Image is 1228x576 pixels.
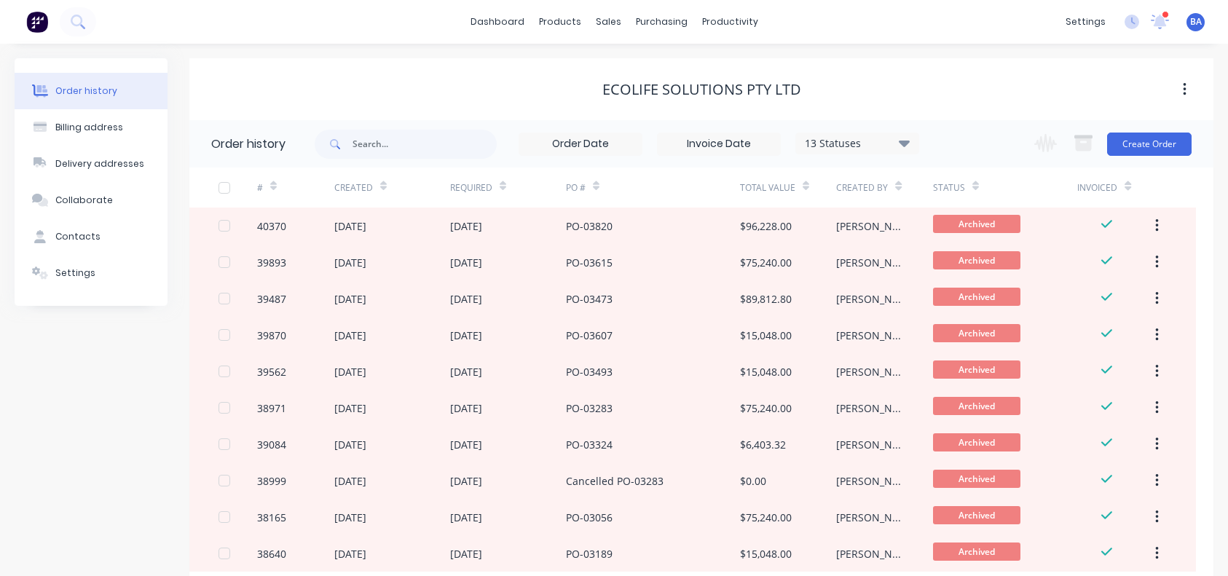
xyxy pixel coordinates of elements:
[353,130,497,159] input: Search...
[257,364,286,379] div: 39562
[658,133,780,155] input: Invoice Date
[836,255,904,270] div: [PERSON_NAME]
[257,328,286,343] div: 39870
[257,167,334,208] div: #
[334,401,366,416] div: [DATE]
[450,255,482,270] div: [DATE]
[15,109,168,146] button: Billing address
[695,11,765,33] div: productivity
[933,324,1020,342] span: Archived
[257,401,286,416] div: 38971
[836,181,888,194] div: Created By
[1077,181,1117,194] div: Invoiced
[836,218,904,234] div: [PERSON_NAME]
[566,218,613,234] div: PO-03820
[1058,11,1113,33] div: settings
[15,255,168,291] button: Settings
[933,360,1020,379] span: Archived
[15,146,168,182] button: Delivery addresses
[566,510,613,525] div: PO-03056
[1190,15,1202,28] span: BA
[450,546,482,561] div: [DATE]
[566,401,613,416] div: PO-03283
[55,157,144,170] div: Delivery addresses
[836,328,904,343] div: [PERSON_NAME]
[15,73,168,109] button: Order history
[450,181,492,194] div: Required
[836,364,904,379] div: [PERSON_NAME]
[15,218,168,255] button: Contacts
[933,215,1020,233] span: Archived
[334,546,366,561] div: [DATE]
[566,473,664,489] div: Cancelled PO-03283
[450,328,482,343] div: [DATE]
[933,181,965,194] div: Status
[566,437,613,452] div: PO-03324
[933,397,1020,415] span: Archived
[933,433,1020,451] span: Archived
[532,11,589,33] div: products
[933,506,1020,524] span: Archived
[334,291,366,307] div: [DATE]
[740,218,792,234] div: $96,228.00
[334,437,366,452] div: [DATE]
[519,133,642,155] input: Order Date
[257,546,286,561] div: 38640
[629,11,695,33] div: purchasing
[450,473,482,489] div: [DATE]
[334,218,366,234] div: [DATE]
[836,437,904,452] div: [PERSON_NAME]
[257,473,286,489] div: 38999
[933,167,1078,208] div: Status
[566,167,740,208] div: PO #
[450,401,482,416] div: [DATE]
[257,291,286,307] div: 39487
[450,437,482,452] div: [DATE]
[933,543,1020,561] span: Archived
[211,135,286,153] div: Order history
[450,291,482,307] div: [DATE]
[933,470,1020,488] span: Archived
[1077,167,1154,208] div: Invoiced
[796,135,918,151] div: 13 Statuses
[450,510,482,525] div: [DATE]
[836,546,904,561] div: [PERSON_NAME]
[740,546,792,561] div: $15,048.00
[566,291,613,307] div: PO-03473
[933,288,1020,306] span: Archived
[602,81,801,98] div: Ecolife Solutions Pty Ltd
[334,510,366,525] div: [DATE]
[836,167,933,208] div: Created By
[334,255,366,270] div: [DATE]
[836,473,904,489] div: [PERSON_NAME]
[257,510,286,525] div: 38165
[836,510,904,525] div: [PERSON_NAME]
[1107,133,1192,156] button: Create Order
[334,473,366,489] div: [DATE]
[334,167,450,208] div: Created
[566,181,586,194] div: PO #
[55,121,123,134] div: Billing address
[740,255,792,270] div: $75,240.00
[566,255,613,270] div: PO-03615
[740,167,837,208] div: Total Value
[334,328,366,343] div: [DATE]
[450,167,566,208] div: Required
[566,546,613,561] div: PO-03189
[566,328,613,343] div: PO-03607
[740,510,792,525] div: $75,240.00
[740,328,792,343] div: $15,048.00
[55,194,113,207] div: Collaborate
[257,255,286,270] div: 39893
[740,181,795,194] div: Total Value
[836,291,904,307] div: [PERSON_NAME]
[334,364,366,379] div: [DATE]
[257,218,286,234] div: 40370
[55,230,101,243] div: Contacts
[15,182,168,218] button: Collaborate
[566,364,613,379] div: PO-03493
[450,364,482,379] div: [DATE]
[836,401,904,416] div: [PERSON_NAME]
[334,181,373,194] div: Created
[740,401,792,416] div: $75,240.00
